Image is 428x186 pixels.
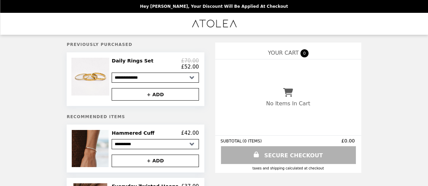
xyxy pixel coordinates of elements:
[191,17,237,31] img: Brand Logo
[112,88,199,101] button: + ADD
[266,100,310,107] p: No Items In Cart
[300,49,309,57] span: 0
[72,130,110,167] img: Hammered Cuff
[112,155,199,167] button: + ADD
[268,50,299,56] span: YOUR CART
[71,58,111,96] img: Daily Rings Set
[221,166,356,170] div: Taxes and Shipping calculated at checkout
[242,139,262,143] span: ( 0 ITEMS )
[341,138,356,143] span: £0.00
[181,58,199,64] p: £70.00
[181,130,199,136] p: £42.00
[112,73,199,83] select: Select a product variant
[112,130,157,136] h2: Hammered Cuff
[181,64,199,70] p: £52.00
[112,139,199,149] select: Select a product variant
[140,4,288,9] p: Hey [PERSON_NAME], your discount will be applied at checkout
[67,114,204,119] h5: Recommended Items
[67,42,204,47] h5: Previously Purchased
[221,139,243,143] span: SUBTOTAL
[112,58,156,64] h2: Daily Rings Set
